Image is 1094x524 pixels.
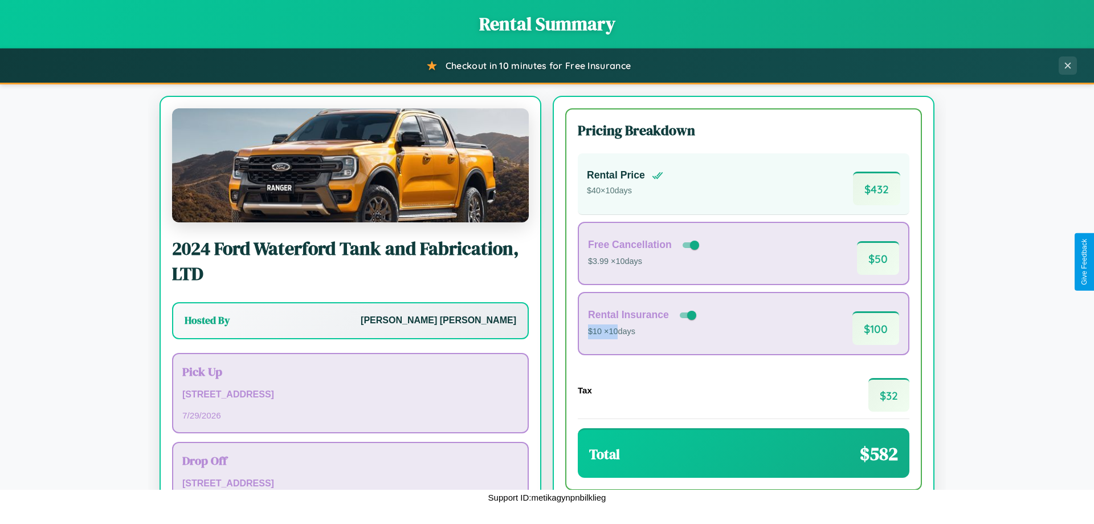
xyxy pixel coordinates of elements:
p: $ 40 × 10 days [587,184,663,198]
div: Give Feedback [1080,239,1088,285]
p: [STREET_ADDRESS] [182,387,519,403]
h3: Hosted By [185,314,230,327]
p: [PERSON_NAME] [PERSON_NAME] [361,312,516,329]
img: Ford Waterford Tank and Fabrication, LTD [172,108,529,222]
p: $3.99 × 10 days [588,254,701,269]
span: $ 582 [860,441,898,466]
p: $10 × 10 days [588,324,699,339]
h3: Drop Off [182,452,519,469]
h4: Free Cancellation [588,239,672,251]
h4: Rental Insurance [588,309,669,321]
p: 7 / 29 / 2026 [182,408,519,423]
h3: Pick Up [182,363,519,380]
h1: Rental Summary [11,11,1083,36]
h4: Tax [578,385,592,395]
h2: 2024 Ford Waterford Tank and Fabrication, LTD [172,236,529,286]
span: $ 432 [853,172,900,205]
p: Support ID: metikagynpnbilklieg [488,490,606,505]
span: Checkout in 10 minutes for Free Insurance [446,60,631,71]
span: $ 50 [857,241,899,275]
h3: Total [589,445,620,464]
span: $ 100 [852,311,899,345]
span: $ 32 [868,378,909,412]
p: [STREET_ADDRESS] [182,476,519,492]
h4: Rental Price [587,169,645,181]
h3: Pricing Breakdown [578,121,909,140]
